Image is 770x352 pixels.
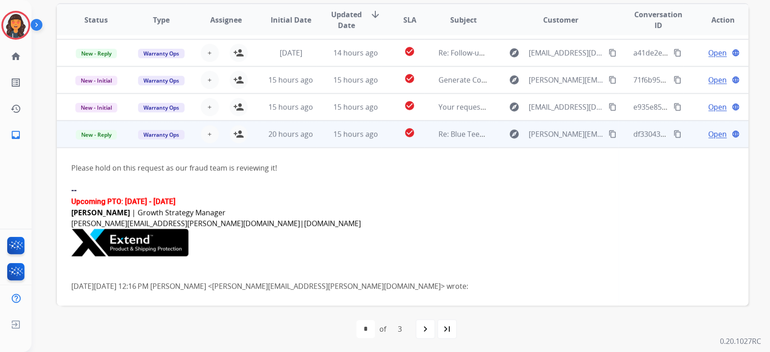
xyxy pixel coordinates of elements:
[543,14,578,25] span: Customer
[673,130,682,138] mat-icon: content_copy
[270,14,311,25] span: Initial Date
[304,218,361,228] a: [DOMAIN_NAME]
[438,75,502,85] span: Generate Contract
[10,77,21,88] mat-icon: list_alt
[370,9,381,20] mat-icon: arrow_downward
[331,9,363,31] span: Updated Date
[212,281,441,291] a: [PERSON_NAME][EMAIL_ADDRESS][PERSON_NAME][DOMAIN_NAME]
[509,102,520,112] mat-icon: explore
[71,229,189,256] img: iQ6_acp0Cei35eIpdn19fpCV2yQruBGzLxwHgNHsBZ4kS6-Qh_7ADYBudX4fafh1XhNk20iyNeS4lDBr-ZzbocfHwXkQfeKQS...
[210,14,242,25] span: Assignee
[609,49,617,57] mat-icon: content_copy
[71,186,77,195] b: --
[732,130,740,138] mat-icon: language
[720,336,761,347] p: 0.20.1027RC
[404,127,415,138] mat-icon: check_circle
[10,103,21,114] mat-icon: history
[609,130,617,138] mat-icon: content_copy
[132,208,226,218] span: | Growth Strategy Manager
[708,74,727,85] span: Open
[732,49,740,57] mat-icon: language
[403,14,416,25] span: SLA
[233,102,244,112] mat-icon: person_add
[404,100,415,111] mat-icon: check_circle
[529,74,604,85] span: [PERSON_NAME][EMAIL_ADDRESS][PERSON_NAME][DOMAIN_NAME]
[633,129,764,139] span: df33043c-cf9f-4f84-b875-7d8eb1fb3149
[633,75,768,85] span: 71f6b95c-e8b0-4a6f-995f-bd132313e649
[708,47,727,58] span: Open
[529,47,604,58] span: [EMAIL_ADDRESS][DOMAIN_NAME]
[138,76,184,85] span: Warranty Ops
[207,47,212,58] span: +
[673,76,682,84] mat-icon: content_copy
[379,324,386,334] div: of
[333,48,378,58] span: 14 hours ago
[153,14,170,25] span: Type
[509,47,520,58] mat-icon: explore
[404,73,415,84] mat-icon: check_circle
[71,208,130,218] span: [PERSON_NAME]
[609,76,617,84] mat-icon: content_copy
[75,103,117,112] span: New - Initial
[529,102,604,112] span: [EMAIL_ADDRESS][DOMAIN_NAME]
[438,102,567,112] span: Your requested Mattress Firm receipt
[333,102,378,112] span: 15 hours ago
[708,102,727,112] span: Open
[3,13,28,38] img: avatar
[708,129,727,139] span: Open
[201,71,219,89] button: +
[207,74,212,85] span: +
[71,218,361,228] font: |
[201,44,219,62] button: +
[207,102,212,112] span: +
[268,75,313,85] span: 15 hours ago
[391,320,409,338] div: 3
[633,9,683,31] span: Conversation ID
[529,129,604,139] span: [PERSON_NAME][EMAIL_ADDRESS][PERSON_NAME][DOMAIN_NAME]
[138,130,184,139] span: Warranty Ops
[268,102,313,112] span: 15 hours ago
[438,48,545,58] span: Re: Follow-up About Your Claim
[333,129,378,139] span: 15 hours ago
[76,49,117,58] span: New - Reply
[84,14,108,25] span: Status
[201,125,219,143] button: +
[233,129,244,139] mat-icon: person_add
[732,76,740,84] mat-icon: language
[609,103,617,111] mat-icon: content_copy
[75,76,117,85] span: New - Initial
[71,281,604,292] div: [DATE][DATE] 12:16 PM [PERSON_NAME] < > wrote:
[438,129,552,139] span: Re: Blue Tees Golf - denied claims
[76,130,117,139] span: New - Reply
[201,98,219,116] button: +
[71,218,300,228] a: [PERSON_NAME][EMAIL_ADDRESS][PERSON_NAME][DOMAIN_NAME]
[442,324,452,334] mat-icon: last_page
[450,14,477,25] span: Subject
[404,46,415,57] mat-icon: check_circle
[233,74,244,85] mat-icon: person_add
[509,129,520,139] mat-icon: explore
[509,74,520,85] mat-icon: explore
[207,129,212,139] span: +
[10,51,21,62] mat-icon: home
[138,103,184,112] span: Warranty Ops
[10,130,21,140] mat-icon: inbox
[279,48,302,58] span: [DATE]
[268,129,313,139] span: 20 hours ago
[71,197,175,206] font: Upcoming PTO: [DATE] - [DATE]
[673,49,682,57] mat-icon: content_copy
[333,75,378,85] span: 15 hours ago
[633,102,770,112] span: e935e852-f0b8-48f1-b576-10a831e8beb0
[732,103,740,111] mat-icon: language
[71,162,604,173] div: Please hold on this request as our fraud team is reviewing it!
[633,48,770,58] span: a41de2e8-c07f-451b-b9f0-0baa2613589d
[420,324,431,334] mat-icon: navigate_next
[138,49,184,58] span: Warranty Ops
[683,4,748,36] th: Action
[233,47,244,58] mat-icon: person_add
[673,103,682,111] mat-icon: content_copy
